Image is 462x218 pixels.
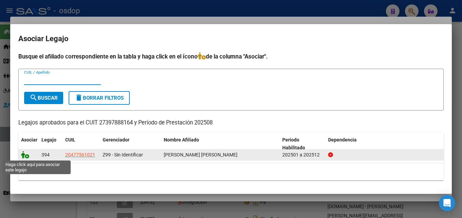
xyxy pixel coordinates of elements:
span: Dependencia [328,137,357,142]
span: Nombre Afiliado [164,137,199,142]
span: Buscar [30,95,58,101]
datatable-header-cell: Asociar [18,133,39,155]
h2: Asociar Legajo [18,32,444,45]
datatable-header-cell: CUIL [63,133,100,155]
datatable-header-cell: Dependencia [325,133,444,155]
mat-icon: delete [75,94,83,102]
div: Open Intercom Messenger [439,195,455,211]
span: Gerenciador [103,137,129,142]
datatable-header-cell: Periodo Habilitado [280,133,325,155]
span: DIAZ PAPARAS GONZALO NICOLAS [164,152,237,157]
span: CUIL [65,137,75,142]
span: Periodo Habilitado [282,137,305,150]
datatable-header-cell: Legajo [39,133,63,155]
span: Asociar [21,137,37,142]
button: Borrar Filtros [69,91,130,105]
button: Buscar [24,92,63,104]
div: 202501 a 202512 [282,151,323,159]
h4: Busque el afiliado correspondiente en la tabla y haga click en el ícono de la columna "Asociar". [18,52,444,61]
span: 20477561021 [65,152,95,157]
mat-icon: search [30,94,38,102]
span: Borrar Filtros [75,95,124,101]
div: 1 registros [18,163,444,180]
datatable-header-cell: Gerenciador [100,133,161,155]
span: Z99 - Sin Identificar [103,152,143,157]
datatable-header-cell: Nombre Afiliado [161,133,280,155]
span: 394 [41,152,50,157]
p: Legajos aprobados para el CUIT 27397888164 y Período de Prestación 202508 [18,119,444,127]
span: Legajo [41,137,56,142]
